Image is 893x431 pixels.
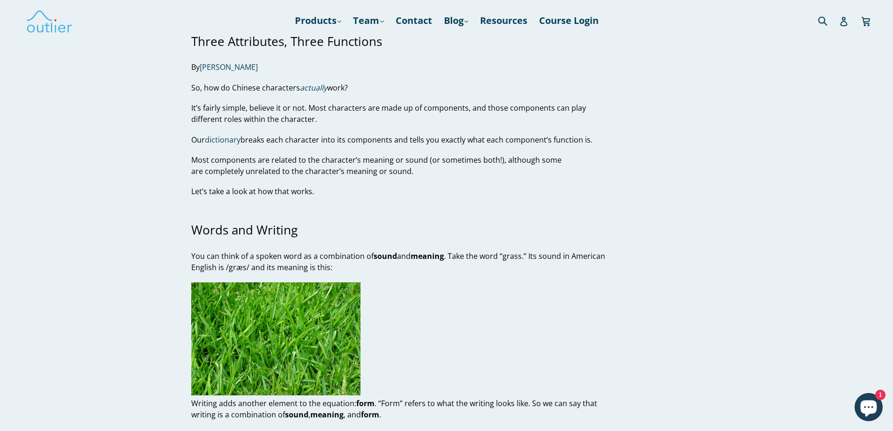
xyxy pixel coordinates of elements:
[191,398,615,421] p: Writing adds another element to the equation: . “Form” refers to what the writing looks like. So ...
[475,12,532,29] a: Resources
[356,399,375,409] strong: form
[191,34,615,49] h3: Three Attributes, Three Functions
[285,410,308,420] strong: sound
[191,82,615,93] p: So, how do Chinese characters work?
[361,410,379,420] strong: form
[26,7,73,34] img: Outlier Linguistics
[290,12,346,29] a: Products
[191,223,615,238] h3: Words and Writing
[816,11,841,30] input: Search
[374,251,397,262] strong: sound
[391,12,437,29] a: Contact
[348,12,389,29] a: Team
[191,154,615,177] p: Most components are related to the character’s meaning or sound (or sometimes both!), although so...
[852,393,885,423] inbox-online-store-chat: Shopify online store chat
[191,251,615,273] p: You can think of a spoken word as a combination of and . Take the word “grass.” Its sound in Amer...
[411,251,444,262] strong: meaning
[310,410,344,420] strong: meaning
[191,282,360,395] img: grass
[439,12,473,29] a: Blog
[191,186,615,197] p: Let’s take a look at how that works.
[300,83,327,93] a: actually
[534,12,603,29] a: Course Login
[205,135,240,145] a: dictionary
[200,62,258,73] a: [PERSON_NAME]
[191,103,615,125] p: It’s fairly simple, believe it or not. Most characters are made up of components, and those compo...
[191,62,615,73] p: By
[191,134,615,145] p: Our breaks each character into its components and tells you exactly what each component’s functio...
